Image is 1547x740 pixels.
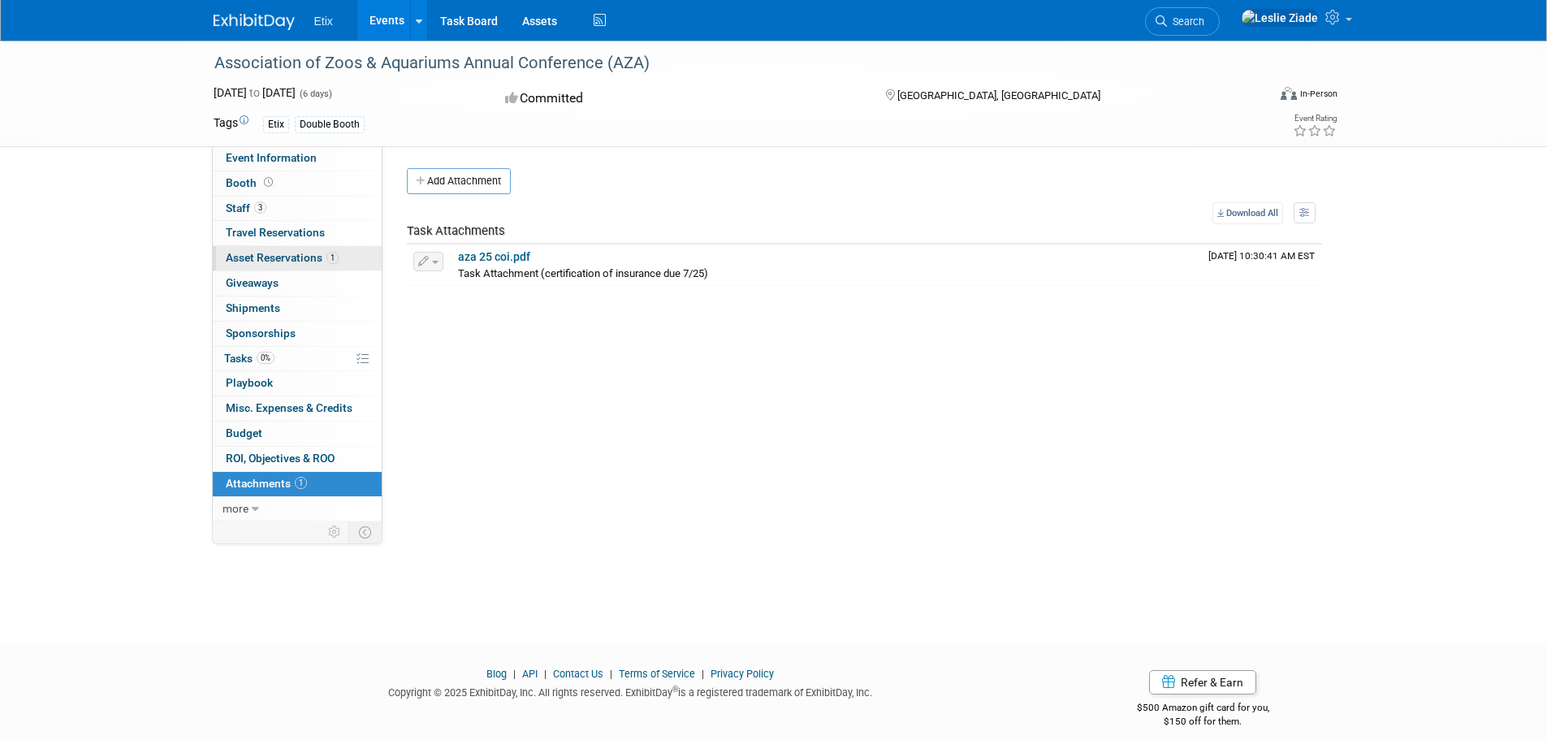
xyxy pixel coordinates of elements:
span: Misc. Expenses & Credits [226,401,352,414]
div: $500 Amazon gift card for you, [1072,690,1334,728]
span: 3 [254,201,266,214]
a: more [213,497,382,521]
a: Privacy Policy [711,668,774,680]
span: ROI, Objectives & ROO [226,452,335,465]
span: Budget [226,426,262,439]
a: Contact Us [553,668,603,680]
a: Asset Reservations1 [213,246,382,270]
sup: ® [672,685,678,694]
a: Search [1145,7,1220,36]
span: [GEOGRAPHIC_DATA], [GEOGRAPHIC_DATA] [897,89,1100,102]
a: Misc. Expenses & Credits [213,396,382,421]
span: | [698,668,708,680]
a: Sponsorships [213,322,382,346]
span: 1 [326,252,339,264]
a: Giveaways [213,271,382,296]
a: aza 25 coi.pdf [458,250,530,263]
div: $150 off for them. [1072,715,1334,729]
a: Event Information [213,146,382,171]
a: Terms of Service [619,668,695,680]
span: Staff [226,201,266,214]
span: Task Attachment (certification of insurance due 7/25) [458,267,708,279]
div: Copyright © 2025 ExhibitDay, Inc. All rights reserved. ExhibitDay is a registered trademark of Ex... [214,682,1048,700]
span: Task Attachments [407,223,505,238]
span: Playbook [226,376,273,389]
a: Travel Reservations [213,221,382,245]
div: Event Format [1171,84,1338,109]
span: Sponsorships [226,327,296,340]
span: Booth not reserved yet [261,176,276,188]
div: In-Person [1299,88,1337,100]
span: | [606,668,616,680]
span: Booth [226,176,276,189]
div: Committed [500,84,859,113]
a: Shipments [213,296,382,321]
td: Upload Timestamp [1202,245,1322,285]
a: Blog [486,668,507,680]
td: Toggle Event Tabs [348,521,382,543]
img: Leslie Ziade [1241,9,1319,27]
div: Etix [263,116,289,133]
span: Etix [314,15,333,28]
span: more [223,502,248,515]
span: Event Information [226,151,317,164]
span: to [247,86,262,99]
a: ROI, Objectives & ROO [213,447,382,471]
a: API [522,668,538,680]
span: Upload Timestamp [1208,250,1315,262]
img: ExhibitDay [214,14,295,30]
a: Booth [213,171,382,196]
span: Attachments [226,477,307,490]
span: 0% [257,352,274,364]
span: Giveaways [226,276,279,289]
div: Association of Zoos & Aquariums Annual Conference (AZA) [209,49,1242,78]
span: Shipments [226,301,280,314]
td: Personalize Event Tab Strip [321,521,349,543]
a: Download All [1212,202,1283,224]
a: Refer & Earn [1149,670,1256,695]
span: | [540,668,551,680]
span: Asset Reservations [226,251,339,264]
div: Double Booth [295,116,365,133]
span: Travel Reservations [226,226,325,239]
span: [DATE] [DATE] [214,86,296,99]
a: Attachments1 [213,472,382,496]
button: Add Attachment [407,168,511,194]
span: Search [1167,15,1204,28]
span: | [509,668,520,680]
span: 1 [295,477,307,489]
span: Tasks [224,352,274,365]
div: Event Rating [1293,115,1337,123]
a: Tasks0% [213,347,382,371]
a: Budget [213,422,382,446]
td: Tags [214,115,248,133]
a: Staff3 [213,197,382,221]
img: Format-Inperson.png [1281,87,1297,100]
a: Playbook [213,371,382,396]
span: (6 days) [298,89,332,99]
